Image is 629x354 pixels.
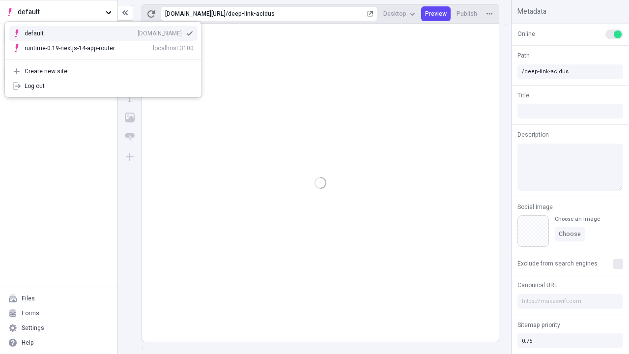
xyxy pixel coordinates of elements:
span: default [18,7,102,18]
div: Files [22,295,35,302]
span: Choose [559,230,581,238]
div: Settings [22,324,44,332]
div: Forms [22,309,39,317]
div: localhost:3100 [153,44,194,52]
button: Choose [555,227,585,241]
button: Image [121,109,139,126]
span: Desktop [383,10,406,18]
button: Button [121,128,139,146]
span: Social Image [517,203,553,211]
button: Desktop [379,6,419,21]
button: Preview [421,6,451,21]
div: Suggestions [5,22,201,59]
button: Publish [453,6,481,21]
input: https://makeswift.com [517,294,623,309]
span: Preview [425,10,447,18]
span: Publish [457,10,477,18]
span: Canonical URL [517,281,557,290]
span: Exclude from search engines [517,259,598,268]
div: Help [22,339,34,347]
span: Title [517,91,529,100]
div: / [226,10,228,18]
button: Text [121,89,139,107]
div: runtime-0.19-nextjs-14-app-router [25,44,115,52]
span: Sitemap priority [517,321,560,329]
span: Description [517,130,549,139]
div: [DOMAIN_NAME] [138,29,182,37]
div: Choose an image [555,215,600,223]
span: Online [517,29,535,38]
div: default [25,29,59,37]
span: Path [517,51,530,60]
div: [URL][DOMAIN_NAME] [165,10,226,18]
div: deep-link-acidus [228,10,365,18]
